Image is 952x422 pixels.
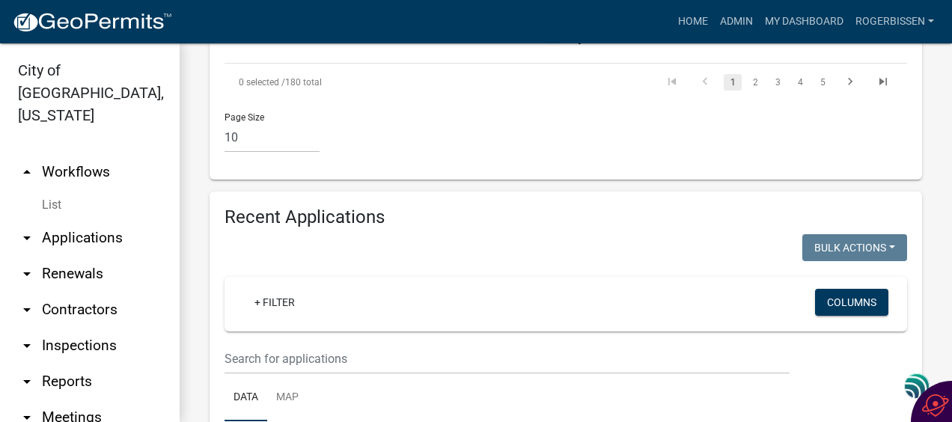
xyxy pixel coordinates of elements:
[714,7,759,36] a: Admin
[18,163,36,181] i: arrow_drop_up
[242,289,307,316] a: + Filter
[849,7,940,36] a: RogerBissen
[869,74,897,91] a: go to last page
[811,70,834,95] li: page 5
[836,74,864,91] a: go to next page
[721,70,744,95] li: page 1
[791,74,809,91] a: 4
[18,373,36,391] i: arrow_drop_down
[225,374,267,422] a: Data
[18,301,36,319] i: arrow_drop_down
[815,289,888,316] button: Columns
[18,229,36,247] i: arrow_drop_down
[766,70,789,95] li: page 3
[18,337,36,355] i: arrow_drop_down
[814,74,832,91] a: 5
[658,74,686,91] a: go to first page
[225,343,790,374] input: Search for applications
[802,234,907,261] button: Bulk Actions
[744,70,766,95] li: page 2
[18,265,36,283] i: arrow_drop_down
[239,77,285,88] span: 0 selected /
[672,7,714,36] a: Home
[267,374,308,422] a: Map
[225,207,907,228] h4: Recent Applications
[904,372,930,400] img: svg+xml;base64,PHN2ZyB3aWR0aD0iNDgiIGhlaWdodD0iNDgiIHZpZXdCb3g9IjAgMCA0OCA0OCIgZmlsbD0ibm9uZSIgeG...
[746,74,764,91] a: 2
[724,74,742,91] a: 1
[789,70,811,95] li: page 4
[759,7,849,36] a: My Dashboard
[225,64,492,101] div: 180 total
[691,74,719,91] a: go to previous page
[769,74,787,91] a: 3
